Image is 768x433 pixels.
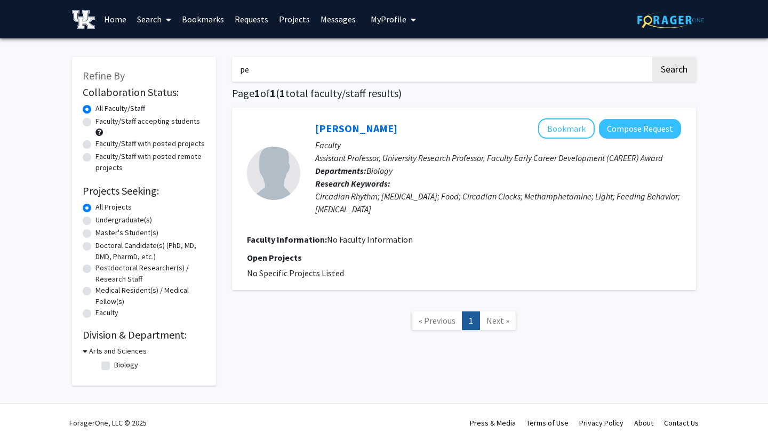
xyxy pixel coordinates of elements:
b: Research Keywords: [315,178,390,189]
iframe: Chat [8,385,45,425]
label: Faculty/Staff accepting students [95,116,200,127]
span: No Specific Projects Listed [247,268,344,278]
img: ForagerOne Logo [637,12,704,28]
span: 1 [279,86,285,100]
img: University of Kentucky Logo [72,10,95,29]
div: Circadian Rhythm; [MEDICAL_DATA]; Food; Circadian Clocks; Methamphetamine; Light; Feeding Behavio... [315,190,681,215]
label: Biology [114,359,138,371]
b: Departments: [315,165,366,176]
span: 1 [254,86,260,100]
a: Press & Media [470,418,516,428]
p: Open Projects [247,251,681,264]
label: Postdoctoral Researcher(s) / Research Staff [95,262,205,285]
button: Compose Request to Julie Pendergast [599,119,681,139]
a: Terms of Use [526,418,569,428]
h1: Page of ( total faculty/staff results) [232,87,696,100]
h2: Collaboration Status: [83,86,205,99]
a: Requests [229,1,274,38]
span: Biology [366,165,393,176]
h2: Projects Seeking: [83,185,205,197]
span: 1 [270,86,276,100]
label: All Faculty/Staff [95,103,145,114]
a: Projects [274,1,315,38]
input: Search Keywords [232,57,651,82]
b: Faculty Information: [247,234,327,245]
label: Doctoral Candidate(s) (PhD, MD, DMD, PharmD, etc.) [95,240,205,262]
label: Undergraduate(s) [95,214,152,226]
label: All Projects [95,202,132,213]
button: Search [652,57,696,82]
button: Add Julie Pendergast to Bookmarks [538,118,595,139]
a: Messages [315,1,361,38]
a: 1 [462,311,480,330]
a: Bookmarks [177,1,229,38]
h2: Division & Department: [83,328,205,341]
span: Next » [486,315,509,326]
p: Faculty [315,139,681,151]
a: Search [132,1,177,38]
span: My Profile [371,14,406,25]
nav: Page navigation [232,301,696,344]
p: Assistant Professor, University Research Professor, Faculty Early Career Development (CAREER) Award [315,151,681,164]
label: Medical Resident(s) / Medical Fellow(s) [95,285,205,307]
label: Faculty/Staff with posted remote projects [95,151,205,173]
a: Home [99,1,132,38]
a: Privacy Policy [579,418,623,428]
span: « Previous [419,315,455,326]
span: No Faculty Information [327,234,413,245]
label: Faculty/Staff with posted projects [95,138,205,149]
a: [PERSON_NAME] [315,122,397,135]
a: Previous Page [412,311,462,330]
span: Refine By [83,69,125,82]
a: Contact Us [664,418,699,428]
a: About [634,418,653,428]
a: Next Page [479,311,516,330]
h3: Arts and Sciences [89,346,147,357]
label: Master's Student(s) [95,227,158,238]
label: Faculty [95,307,118,318]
